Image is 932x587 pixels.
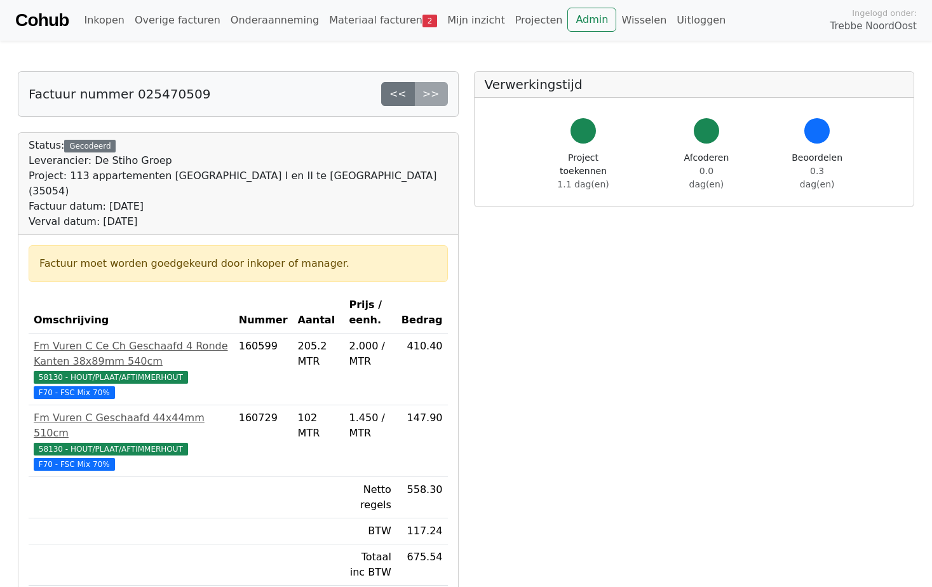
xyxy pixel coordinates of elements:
td: Totaal inc BTW [344,544,396,586]
th: Nummer [234,292,293,334]
a: Mijn inzicht [442,8,510,33]
span: Trebbe NoordOost [830,19,917,34]
div: 2.000 / MTR [349,339,391,369]
td: 558.30 [396,477,448,518]
th: Aantal [293,292,344,334]
th: Bedrag [396,292,448,334]
a: Fm Vuren C Geschaafd 44x44mm 510cm58130 - HOUT/PLAAT/AFTIMMERHOUT F70 - FSC Mix 70% [34,410,229,471]
td: 160729 [234,405,293,477]
td: BTW [344,518,396,544]
div: 102 MTR [298,410,339,441]
span: 0.3 dag(en) [800,166,835,189]
div: Fm Vuren C Geschaafd 44x44mm 510cm [34,410,229,441]
div: Leverancier: De Stiho Groep [29,153,448,168]
span: 2 [422,15,437,27]
span: 58130 - HOUT/PLAAT/AFTIMMERHOUT [34,443,188,455]
div: Afcoderen [682,151,731,191]
div: Fm Vuren C Ce Ch Geschaafd 4 Ronde Kanten 38x89mm 540cm [34,339,229,369]
a: Fm Vuren C Ce Ch Geschaafd 4 Ronde Kanten 38x89mm 540cm58130 - HOUT/PLAAT/AFTIMMERHOUT F70 - FSC ... [34,339,229,400]
div: Project: 113 appartementen [GEOGRAPHIC_DATA] I en II te [GEOGRAPHIC_DATA] (35054) [29,168,448,199]
div: 1.450 / MTR [349,410,391,441]
div: Project toekennen [546,151,621,191]
a: Uitloggen [672,8,731,33]
h5: Verwerkingstijd [485,77,904,92]
div: 205.2 MTR [298,339,339,369]
h5: Factuur nummer 025470509 [29,86,210,102]
th: Prijs / eenh. [344,292,396,334]
span: 58130 - HOUT/PLAAT/AFTIMMERHOUT [34,371,188,384]
span: F70 - FSC Mix 70% [34,458,115,471]
div: Gecodeerd [64,140,116,152]
div: Status: [29,138,448,229]
td: 160599 [234,334,293,405]
a: Cohub [15,5,69,36]
div: Verval datum: [DATE] [29,214,448,229]
div: Beoordelen [792,151,842,191]
a: Materiaal facturen2 [324,8,442,33]
a: << [381,82,415,106]
a: Projecten [510,8,568,33]
td: Netto regels [344,477,396,518]
th: Omschrijving [29,292,234,334]
span: 0.0 dag(en) [689,166,724,189]
td: 117.24 [396,518,448,544]
a: Overige facturen [130,8,226,33]
a: Wisselen [616,8,672,33]
td: 147.90 [396,405,448,477]
span: F70 - FSC Mix 70% [34,386,115,399]
span: 1.1 dag(en) [557,179,609,189]
span: Ingelogd onder: [852,7,917,19]
a: Onderaanneming [226,8,324,33]
a: Admin [567,8,616,32]
td: 675.54 [396,544,448,586]
a: Inkopen [79,8,129,33]
div: Factuur moet worden goedgekeurd door inkoper of manager. [39,256,437,271]
td: 410.40 [396,334,448,405]
div: Factuur datum: [DATE] [29,199,448,214]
